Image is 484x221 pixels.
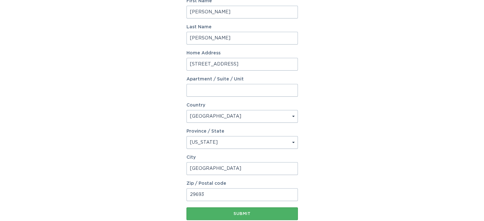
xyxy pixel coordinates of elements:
label: Province / State [186,129,224,134]
div: Submit [190,212,295,216]
label: Home Address [186,51,298,55]
label: Zip / Postal code [186,181,298,186]
label: Apartment / Suite / Unit [186,77,298,81]
label: City [186,155,298,160]
label: Last Name [186,25,298,29]
label: Country [186,103,205,107]
button: Submit [186,207,298,220]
